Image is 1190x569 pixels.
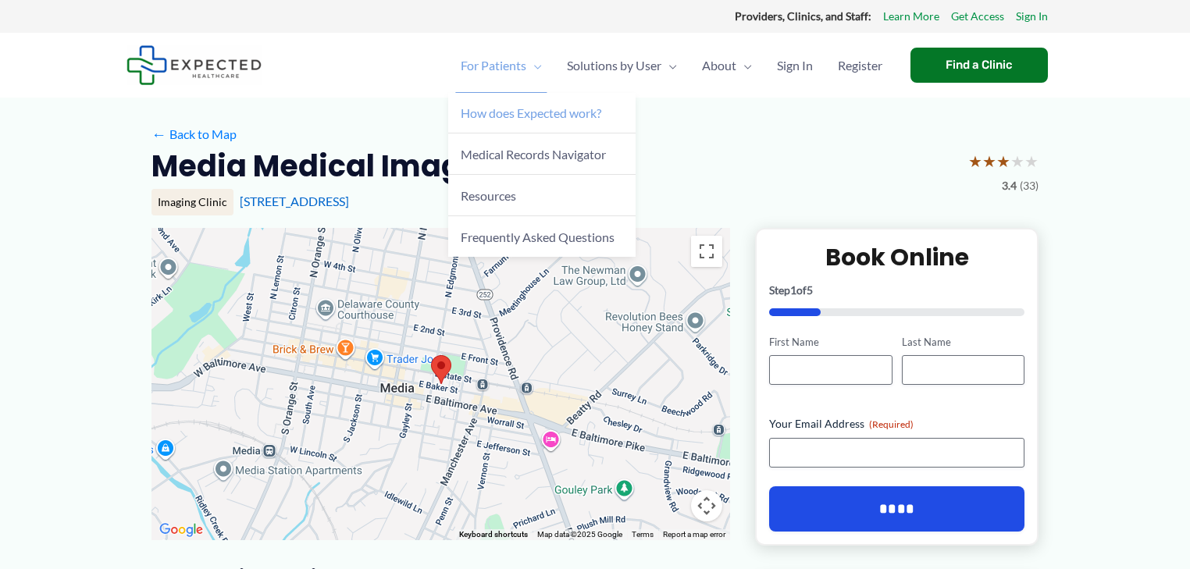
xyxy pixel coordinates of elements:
span: Resources [461,188,516,203]
a: Medical Records Navigator [448,133,636,175]
span: Map data ©2025 Google [537,530,622,539]
button: Toggle fullscreen view [691,236,722,267]
span: ★ [1010,147,1024,176]
a: Report a map error [663,530,725,539]
a: Get Access [951,6,1004,27]
a: [STREET_ADDRESS] [240,194,349,208]
span: How does Expected work? [461,105,601,120]
a: Register [825,38,895,93]
a: Find a Clinic [910,48,1048,83]
label: Your Email Address [769,416,1024,432]
span: 5 [807,283,813,297]
nav: Primary Site Navigation [448,38,895,93]
a: For PatientsMenu Toggle [448,38,554,93]
span: Medical Records Navigator [461,147,606,162]
a: ←Back to Map [151,123,237,146]
strong: Providers, Clinics, and Staff: [735,9,871,23]
button: Map camera controls [691,490,722,521]
span: (Required) [869,418,914,430]
label: First Name [769,335,892,350]
a: Open this area in Google Maps (opens a new window) [155,520,207,540]
span: 3.4 [1002,176,1017,196]
p: Step of [769,285,1024,296]
img: Expected Healthcare Logo - side, dark font, small [126,45,262,85]
button: Keyboard shortcuts [459,529,528,540]
a: Learn More [883,6,939,27]
h2: Media Medical Imaging [151,147,511,185]
span: 1 [790,283,796,297]
span: Register [838,38,882,93]
span: ★ [996,147,1010,176]
span: ★ [968,147,982,176]
a: Resources [448,175,636,216]
span: For Patients [461,38,526,93]
a: Sign In [1016,6,1048,27]
a: How does Expected work? [448,93,636,134]
span: Menu Toggle [736,38,752,93]
span: Frequently Asked Questions [461,229,615,244]
a: Sign In [764,38,825,93]
span: Menu Toggle [661,38,677,93]
div: Imaging Clinic [151,189,233,215]
h2: Book Online [769,242,1024,272]
span: About [702,38,736,93]
span: Menu Toggle [526,38,542,93]
a: Solutions by UserMenu Toggle [554,38,689,93]
span: (33) [1020,176,1039,196]
span: ★ [982,147,996,176]
span: ← [151,126,166,141]
a: Frequently Asked Questions [448,216,636,257]
a: Terms (opens in new tab) [632,530,654,539]
label: Last Name [902,335,1024,350]
span: Solutions by User [567,38,661,93]
span: ★ [1024,147,1039,176]
a: AboutMenu Toggle [689,38,764,93]
span: Sign In [777,38,813,93]
img: Google [155,520,207,540]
